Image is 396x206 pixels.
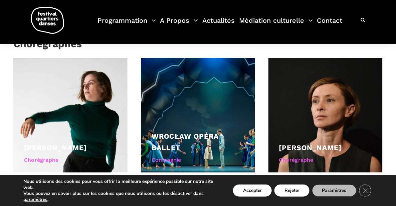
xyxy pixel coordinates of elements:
a: Médiation culturelle [239,15,313,35]
a: [PERSON_NAME] [24,143,87,152]
a: A Propos [160,15,198,35]
a: Programmation [97,15,156,35]
a: Contact [317,15,343,35]
a: Actualités [203,15,235,35]
h3: Chorégraphes [13,38,82,55]
button: paramètres [23,197,47,203]
div: Chorégraphe [279,156,372,164]
button: Accepter [233,185,272,197]
img: logo-fqd-med [31,7,64,34]
div: Chorégraphe [24,156,117,164]
button: Paramètres [312,185,357,197]
button: Rejeter [274,185,310,197]
a: [PERSON_NAME] [279,143,342,152]
a: Wrocław Opéra Ballet [152,132,219,152]
p: Vous pouvez en savoir plus sur les cookies que nous utilisons ou les désactiver dans . [23,191,220,203]
p: Nous utilisons des cookies pour vous offrir la meilleure expérience possible sur notre site web. [23,179,220,191]
button: Close GDPR Cookie Banner [359,185,371,197]
div: Compagnie [152,156,244,164]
